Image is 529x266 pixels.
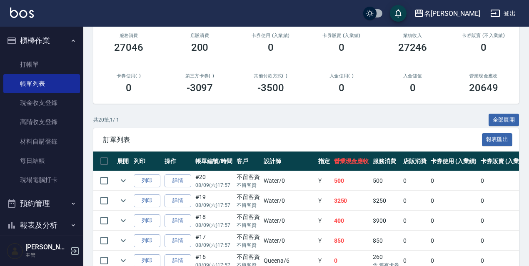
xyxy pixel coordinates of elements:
[316,152,332,171] th: 指定
[195,221,232,229] p: 08/09 (六) 17:57
[174,33,225,38] h2: 店販消費
[237,213,260,221] div: 不留客資
[401,231,429,251] td: 0
[429,152,479,171] th: 卡券使用 (入業績)
[237,181,260,189] p: 不留客資
[237,173,260,181] div: 不留客資
[3,74,80,93] a: 帳單列表
[237,233,260,241] div: 不留客資
[332,211,371,231] td: 400
[103,73,154,79] h2: 卡券使用(-)
[132,152,162,171] th: 列印
[387,33,438,38] h2: 業績收入
[134,174,160,187] button: 列印
[3,112,80,132] a: 高階收支登錄
[3,193,80,214] button: 預約管理
[117,174,130,187] button: expand row
[262,191,316,211] td: Water /0
[103,136,482,144] span: 訂單列表
[469,82,498,94] h3: 20649
[332,171,371,191] td: 500
[398,42,427,53] h3: 27246
[332,191,371,211] td: 3250
[193,211,235,231] td: #18
[3,55,80,74] a: 打帳單
[3,132,80,151] a: 材料自購登錄
[115,152,132,171] th: 展開
[257,82,284,94] h3: -3500
[479,191,529,211] td: 0
[371,171,401,191] td: 500
[410,82,416,94] h3: 0
[371,152,401,171] th: 服務消費
[411,5,484,22] button: 名[PERSON_NAME]
[237,201,260,209] p: 不留客資
[401,211,429,231] td: 0
[25,251,68,259] p: 主管
[316,191,332,211] td: Y
[429,191,479,211] td: 0
[103,33,154,38] h3: 服務消費
[10,7,34,18] img: Logo
[193,231,235,251] td: #17
[262,231,316,251] td: Water /0
[339,42,344,53] h3: 0
[3,214,80,236] button: 報表及分析
[7,243,23,259] img: Person
[479,231,529,251] td: 0
[237,193,260,201] div: 不留客資
[174,73,225,79] h2: 第三方卡券(-)
[316,211,332,231] td: Y
[262,152,316,171] th: 設計師
[479,152,529,171] th: 卡券販賣 (入業績)
[429,231,479,251] td: 0
[235,152,262,171] th: 客戶
[165,174,191,187] a: 詳情
[262,171,316,191] td: Water /0
[429,171,479,191] td: 0
[481,42,487,53] h3: 0
[482,135,513,143] a: 報表匯出
[237,221,260,229] p: 不留客資
[191,42,209,53] h3: 200
[3,170,80,189] a: 現場電腦打卡
[262,211,316,231] td: Water /0
[489,114,519,127] button: 全部展開
[316,171,332,191] td: Y
[117,234,130,247] button: expand row
[237,241,260,249] p: 不留客資
[93,116,119,124] p: 共 20 筆, 1 / 1
[165,194,191,207] a: 詳情
[114,42,143,53] h3: 27046
[187,82,213,94] h3: -3097
[245,73,296,79] h2: 其他付款方式(-)
[3,151,80,170] a: 每日結帳
[316,73,367,79] h2: 入金使用(-)
[401,152,429,171] th: 店販消費
[195,181,232,189] p: 08/09 (六) 17:57
[117,194,130,207] button: expand row
[316,231,332,251] td: Y
[332,231,371,251] td: 850
[3,30,80,52] button: 櫃檯作業
[371,191,401,211] td: 3250
[390,5,407,22] button: save
[487,6,519,21] button: 登出
[268,42,274,53] h3: 0
[316,33,367,38] h2: 卡券販賣 (入業績)
[3,93,80,112] a: 現金收支登錄
[126,82,132,94] h3: 0
[134,234,160,247] button: 列印
[245,33,296,38] h2: 卡券使用 (入業績)
[339,82,344,94] h3: 0
[162,152,193,171] th: 操作
[371,211,401,231] td: 3900
[458,33,509,38] h2: 卡券販賣 (不入業績)
[195,241,232,249] p: 08/09 (六) 17:57
[193,191,235,211] td: #19
[458,73,509,79] h2: 營業現金應收
[237,253,260,261] div: 不留客資
[193,171,235,191] td: #20
[387,73,438,79] h2: 入金儲值
[25,243,68,251] h5: [PERSON_NAME]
